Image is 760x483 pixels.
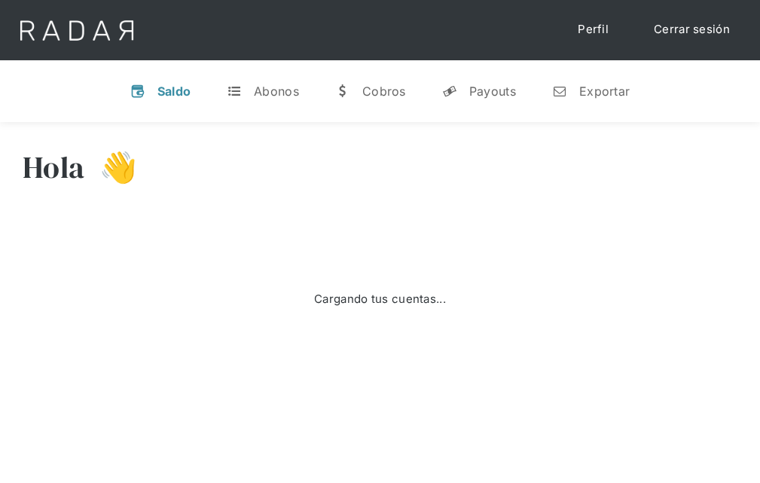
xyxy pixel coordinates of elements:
div: Exportar [579,84,630,99]
a: Perfil [563,15,624,44]
div: Abonos [254,84,299,99]
h3: Hola [23,148,84,186]
div: Payouts [469,84,516,99]
div: n [552,84,567,99]
div: t [227,84,242,99]
div: w [335,84,350,99]
div: Cobros [362,84,406,99]
h3: 👋 [84,148,137,186]
div: Saldo [157,84,191,99]
div: v [130,84,145,99]
div: Cargando tus cuentas... [314,291,446,308]
a: Cerrar sesión [639,15,745,44]
div: y [442,84,457,99]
